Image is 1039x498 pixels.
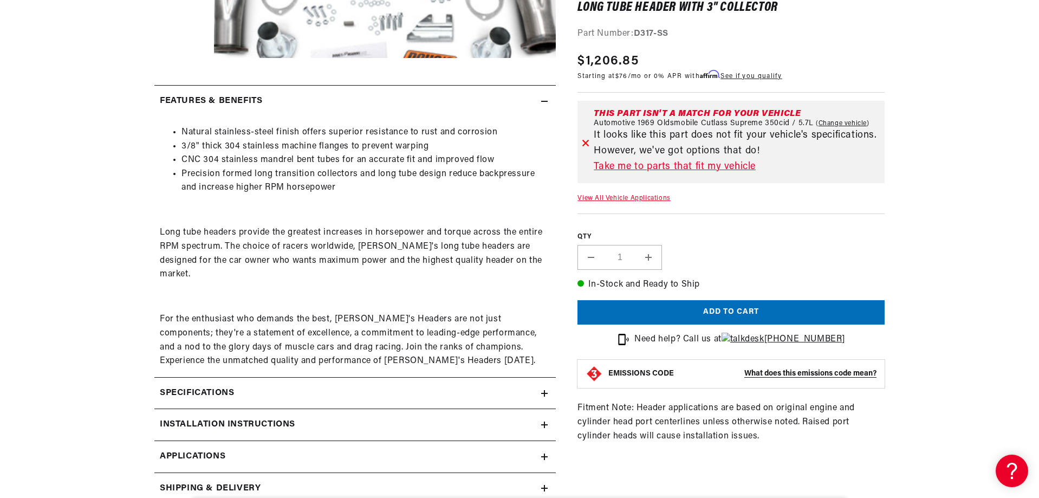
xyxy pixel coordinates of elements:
summary: Features & Benefits [154,86,556,117]
span: Affirm [700,70,719,79]
button: EMISSIONS CODEWhat does this emissions code mean? [608,369,876,379]
p: In-Stock and Ready to Ship [577,277,885,292]
p: For the enthusiast who demands the best, [PERSON_NAME]'s Headers are not just components; they're... [160,313,550,368]
strong: EMISSIONS CODE [608,370,674,378]
p: Need help? Call us at [634,332,845,346]
p: Long tube headers provide the greatest increases in horsepower and torque across the entire RPM s... [160,226,550,281]
div: Part Number: [577,27,885,41]
h2: Features & Benefits [160,94,262,108]
p: It looks like this part does not fit your vehicle's specifications. However, we've got options th... [594,128,880,159]
li: Natural stainless-steel finish offers superior resistance to rust and corrosion [181,126,550,140]
summary: Installation instructions [154,409,556,441]
li: Precision formed long transition collectors and long tube design reduce backpressure and increase... [181,167,550,195]
li: CNC 304 stainless mandrel bent tubes for an accurate fit and improved flow [181,153,550,167]
p: Starting at /mo or 0% APR with . [577,71,782,81]
span: $1,206.85 [577,51,639,71]
a: Change vehicle [816,119,869,128]
img: talkdesk [722,332,764,346]
span: Automotive 1969 Oldsmobile Cutlass Supreme 350cid / 5.7L [594,119,814,128]
a: View All Vehicle Applications [577,195,670,202]
h2: Shipping & Delivery [160,482,261,496]
span: $76 [615,73,628,80]
h2: Specifications [160,386,234,400]
a: Take me to parts that fit my vehicle [594,159,880,174]
li: 3/8" thick 304 stainless machine flanges to prevent warping [181,140,550,154]
a: Applications [154,441,556,473]
h2: Installation instructions [160,418,295,432]
img: Emissions code [586,365,603,383]
label: QTY [577,232,885,242]
a: See if you qualify - Learn more about Affirm Financing (opens in modal) [720,73,782,80]
div: This part isn't a match for your vehicle [594,109,880,118]
strong: What does this emissions code mean? [744,370,876,378]
summary: Specifications [154,378,556,409]
span: Applications [160,450,225,464]
button: Add to cart [577,300,885,325]
strong: D317-SS [634,29,668,37]
a: [PHONE_NUMBER] [722,334,845,343]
